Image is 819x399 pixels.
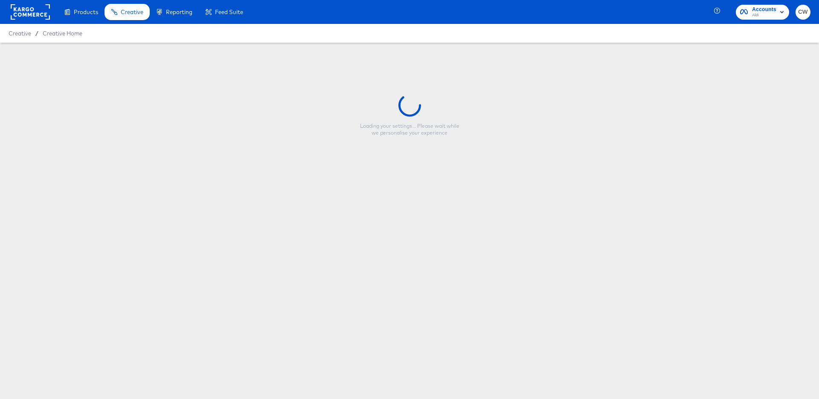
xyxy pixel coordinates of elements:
span: / [31,30,43,37]
span: Feed Suite [215,9,243,15]
span: Reporting [166,9,192,15]
span: Accounts [752,5,776,14]
span: Creative [9,30,31,37]
span: Products [74,9,98,15]
button: AccountsAldi [736,5,789,20]
span: CW [799,7,807,17]
button: CW [796,5,810,20]
span: Creative [121,9,143,15]
div: Loading your settings... Please wait while we personalise your experience [356,123,463,136]
a: Creative Home [43,30,82,37]
span: Aldi [752,12,776,19]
